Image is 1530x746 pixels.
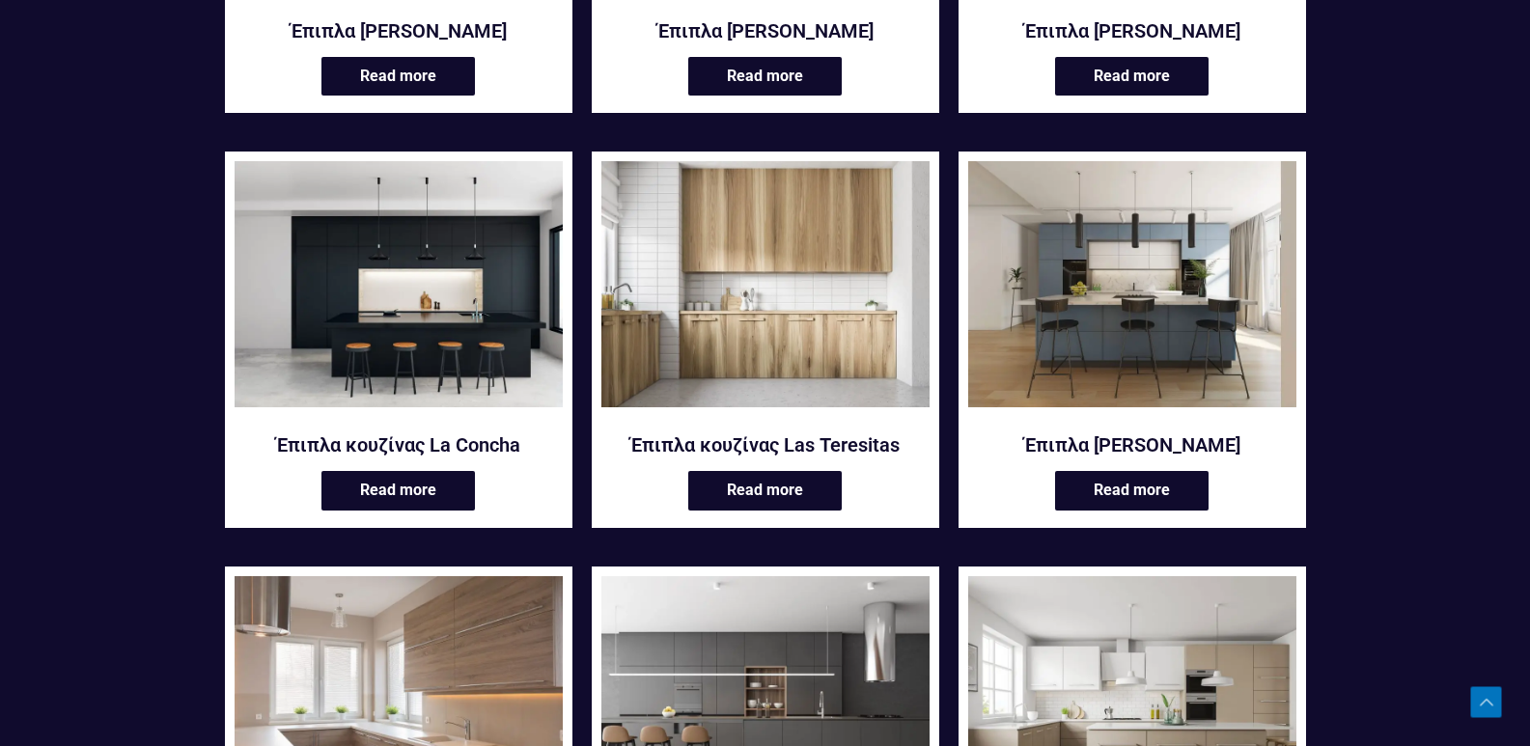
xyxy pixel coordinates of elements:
[1055,57,1209,97] a: Read more about “Έπιπλα κουζίνας Kondoi”
[968,18,1296,43] a: Έπιπλα [PERSON_NAME]
[688,471,842,511] a: Read more about “Έπιπλα κουζίνας Las Teresitas”
[321,57,475,97] a: Read more about “Έπιπλα κουζίνας Ipanema”
[235,432,563,457] a: Έπιπλα κουζίνας La Concha
[1055,471,1209,511] a: Read more about “Έπιπλα κουζίνας Matira”
[968,432,1296,457] a: Έπιπλα [PERSON_NAME]
[601,432,930,457] a: Έπιπλα κουζίνας Las Teresitas
[601,161,930,420] a: Έπιπλα κουζίνας Las Teresitas
[688,57,842,97] a: Read more about “Έπιπλα κουζίνας Kai”
[235,161,563,420] a: Έπιπλα κουζίνας La Concha
[601,18,930,43] a: Έπιπλα [PERSON_NAME]
[235,18,563,43] a: Έπιπλα [PERSON_NAME]
[968,161,1296,420] a: Έπιπλα κουζίνας Matira
[321,471,475,511] a: Read more about “Έπιπλα κουζίνας La Concha”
